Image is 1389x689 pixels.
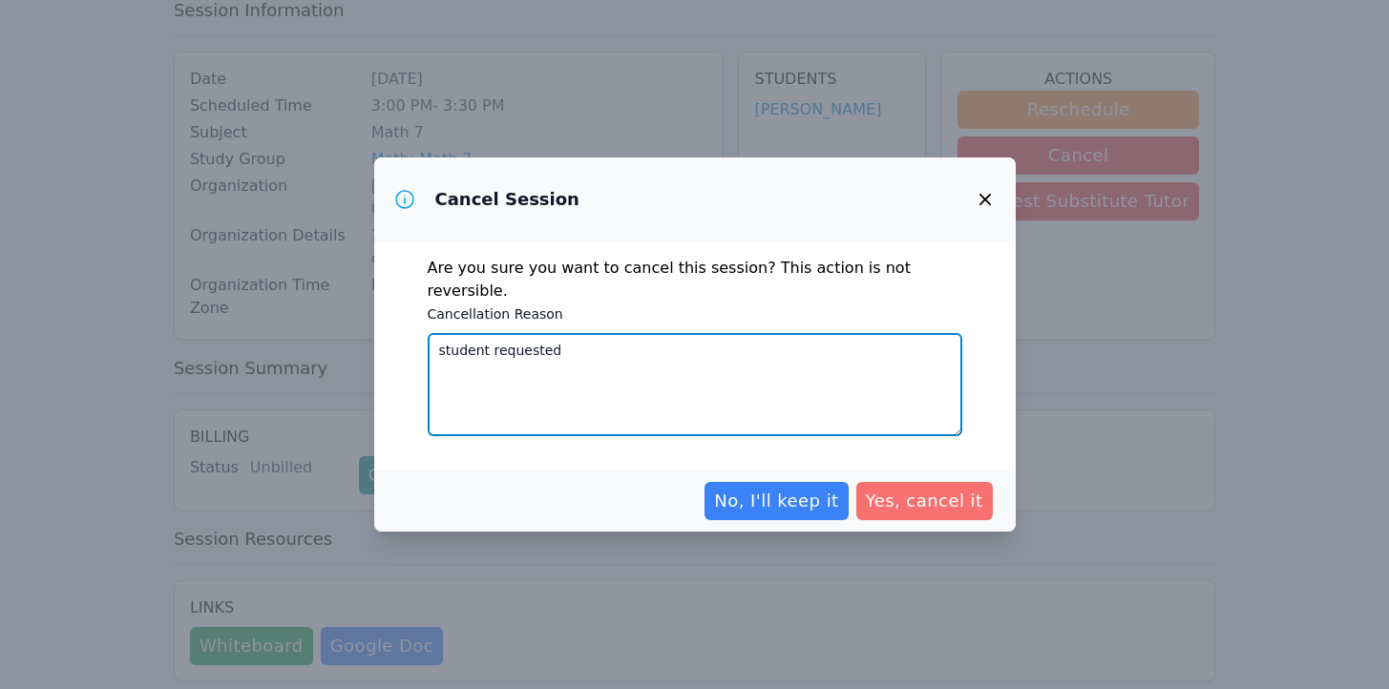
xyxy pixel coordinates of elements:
[866,488,983,514] span: Yes, cancel it
[428,333,962,436] textarea: student requested
[428,257,962,303] p: Are you sure you want to cancel this session? This action is not reversible.
[435,188,579,211] h3: Cancel Session
[856,482,993,520] button: Yes, cancel it
[714,488,838,514] span: No, I'll keep it
[428,303,962,325] label: Cancellation Reason
[705,482,848,520] button: No, I'll keep it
